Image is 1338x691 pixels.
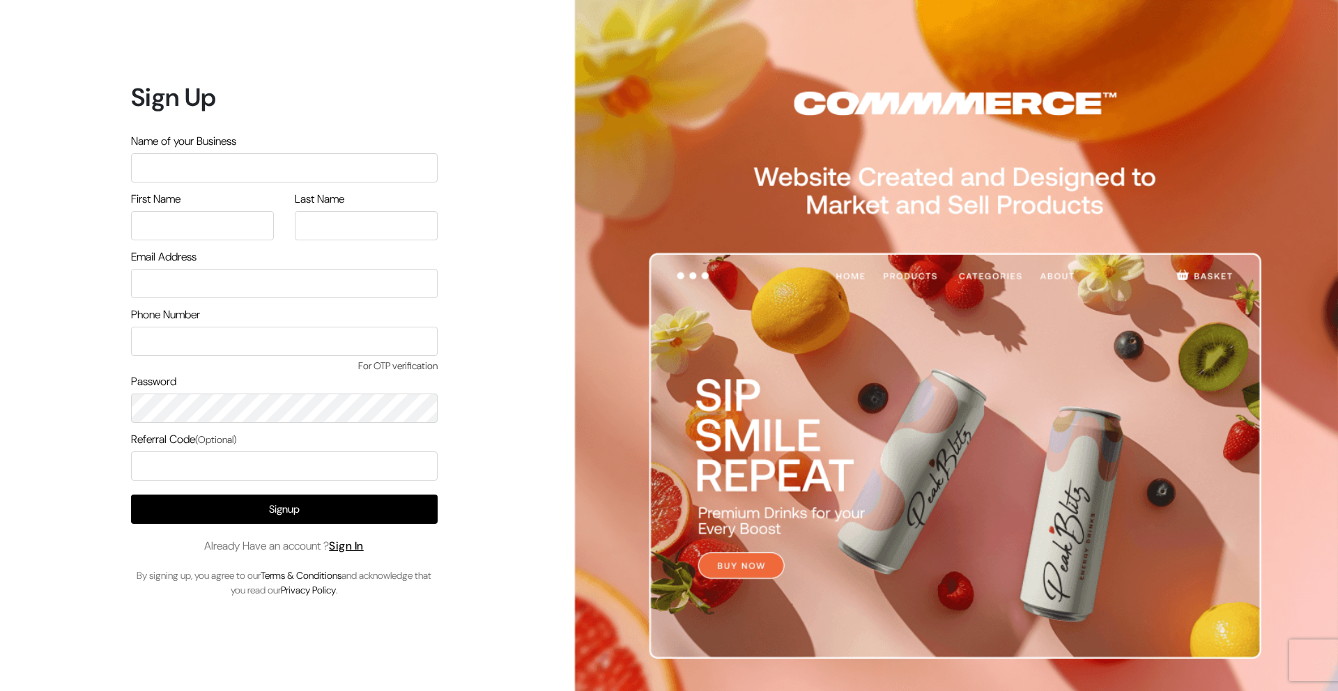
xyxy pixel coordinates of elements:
p: By signing up, you agree to our and acknowledge that you read our . [131,568,438,598]
a: Sign In [329,538,364,553]
label: Password [131,373,176,390]
a: Terms & Conditions [261,569,341,582]
label: Last Name [295,191,344,208]
label: Email Address [131,249,197,265]
label: Phone Number [131,306,200,323]
span: Already Have an account ? [204,538,364,554]
span: For OTP verification [131,359,438,373]
span: (Optional) [195,433,237,446]
label: Referral Code [131,431,237,448]
label: Name of your Business [131,133,236,150]
a: Privacy Policy [281,584,336,596]
h1: Sign Up [131,82,438,112]
button: Signup [131,495,438,524]
label: First Name [131,191,180,208]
